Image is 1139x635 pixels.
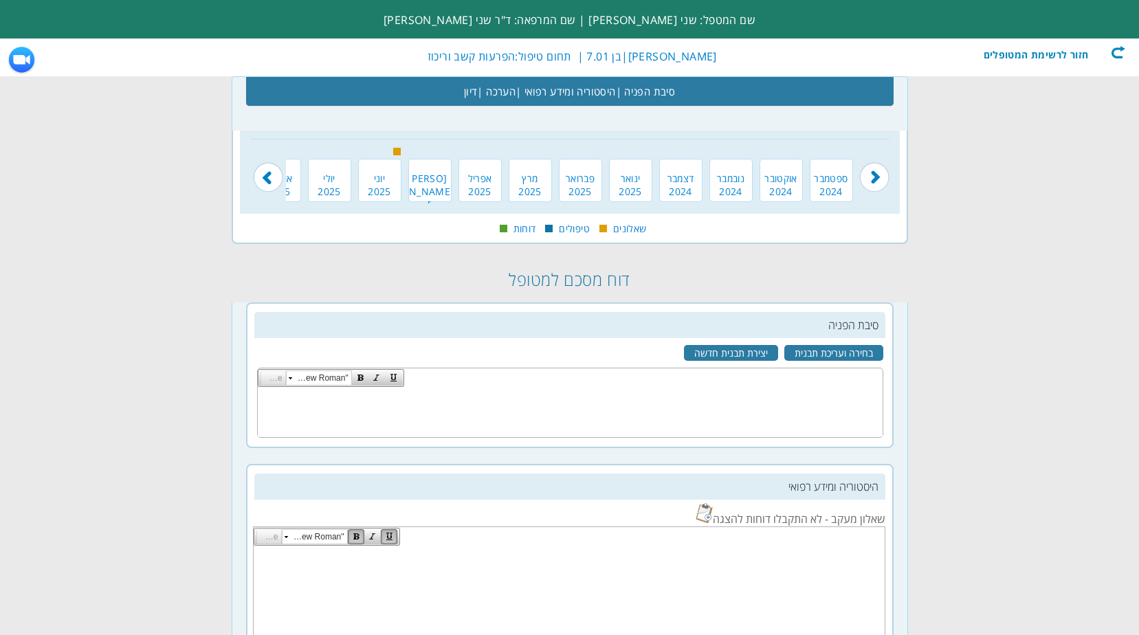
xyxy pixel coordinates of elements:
span: יוני [359,172,401,185]
span: 2024 [810,185,852,198]
span: אפריל [459,172,501,185]
div: שאלון מעקב - לא התקבלו דוחות להצגה [254,503,885,526]
span: טיפולים [559,222,589,235]
span: Size [264,530,278,544]
label: הפרעות קשב וריכוז [428,49,516,64]
a: Italic [368,370,385,386]
span: דוחות [513,222,536,235]
label: בן 7.01 [586,49,621,64]
a: "Times New Roman" [282,529,348,544]
span: שאלונים [613,222,646,235]
span: Size [268,371,283,385]
span: [PERSON_NAME] [628,49,717,64]
span: 2025 [459,185,501,198]
a: Bold [348,528,364,545]
img: next [253,145,283,192]
a: Underline [385,370,401,386]
span: [PERSON_NAME] [409,172,451,211]
span: 2024 [660,185,702,198]
a: "Times New Roman" [286,370,352,386]
span: "Times New Roman" [289,530,344,544]
span: 2025 [309,185,351,198]
span: סיבת הפניה | [616,78,676,105]
span: פברואר [560,172,601,185]
span: הערכה | [477,78,516,105]
h2: דוח מסכם למטופל [232,260,908,299]
span: דיון [464,78,478,105]
a: Underline [381,528,397,545]
span: ספטמבר [810,172,852,185]
span: 2025 [560,185,601,198]
span: יולי [309,172,351,185]
span: "Times New Roman" [294,371,349,385]
span: ינואר [610,172,652,185]
img: copyReport.png [696,503,713,523]
span: 2024 [760,185,802,198]
span: 2025 [610,185,652,198]
a: Size [256,529,282,544]
a: Italic [364,528,381,545]
span: 2025 [509,185,551,198]
img: ZoomMeetingIcon.png [7,45,36,75]
a: יצירת תבנית חדשה [684,345,778,361]
iframe: Rich text editor with ID ctl00_MainContent_ctl03_txt [258,388,883,436]
span: | תחום טיפול: [424,49,584,64]
span: נובמבר [710,172,752,185]
span: אוקטובר [760,172,802,185]
div: | [287,45,717,67]
a: Bold [352,370,368,386]
span: 2024 [710,185,752,198]
a: Size [261,370,286,386]
span: היסטוריה ומידע רפואי | [516,78,615,105]
span: דצמבר [660,172,702,185]
h2: סיבת הפניה [254,312,885,338]
span: שם המטפל: שני [PERSON_NAME] | שם המרפאה: ד"ר שני [PERSON_NAME] [384,12,755,27]
div: חזור לרשימת המטופלים [967,45,1125,59]
img: prev [859,145,889,192]
a: בחירה ועריכת תבנית [784,345,883,361]
span: מרץ [509,172,551,185]
span: 2025 [359,185,401,198]
h2: היסטוריה ומידע רפואי [254,474,885,500]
